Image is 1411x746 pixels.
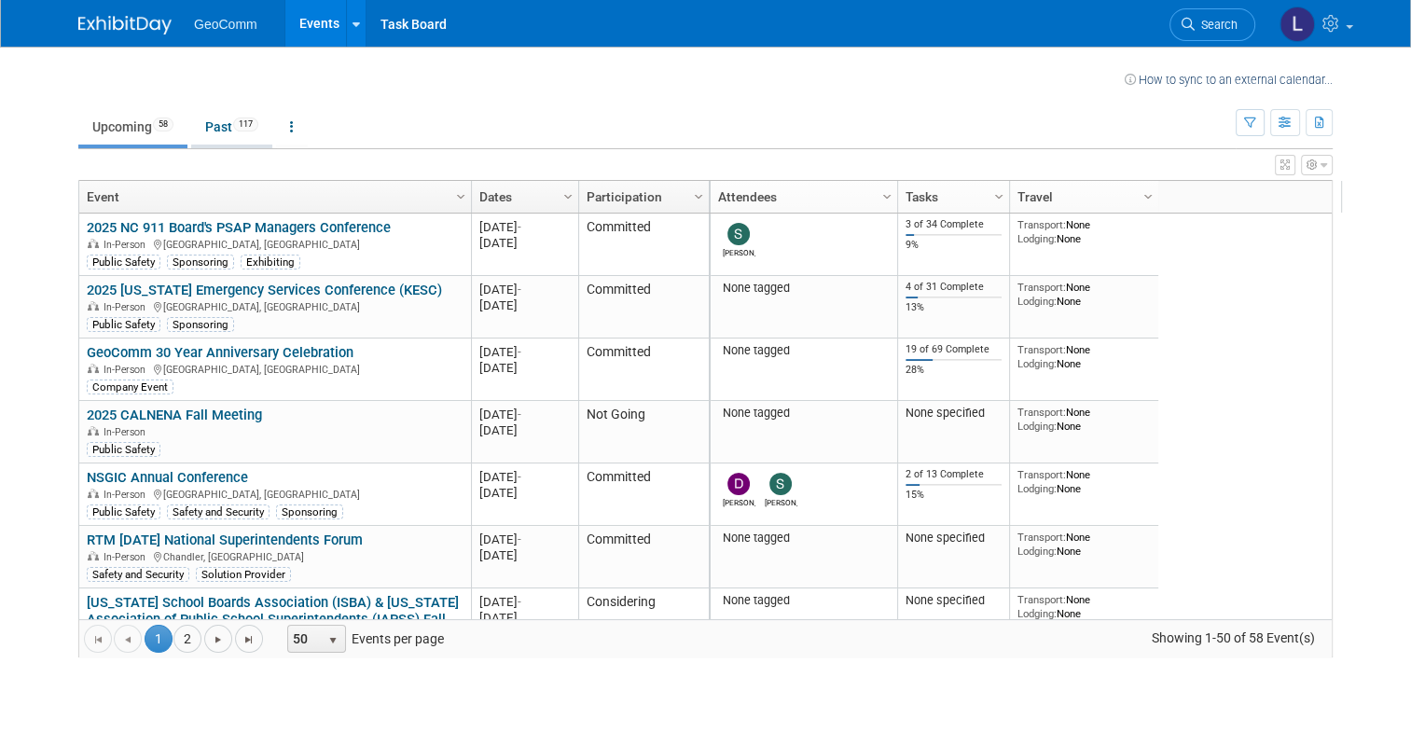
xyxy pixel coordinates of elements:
span: In-Person [104,239,151,251]
a: Go to the first page [84,625,112,653]
div: [DATE] [479,547,570,563]
div: None None [1017,406,1152,433]
a: Tasks [906,181,997,213]
a: 2025 NC 911 Board's PSAP Managers Conference [87,219,391,236]
div: None None [1017,218,1152,245]
div: [DATE] [479,485,570,501]
div: Sponsoring [167,255,234,269]
a: Past117 [191,109,272,145]
div: 28% [906,364,1003,377]
div: None specified [906,406,1003,421]
span: Column Settings [453,189,468,204]
span: Column Settings [1141,189,1155,204]
div: Safety and Security [87,567,189,582]
span: Lodging: [1017,295,1057,308]
span: In-Person [104,489,151,501]
div: [DATE] [479,282,570,297]
div: None tagged [718,281,891,296]
span: Transport: [1017,468,1066,481]
img: In-Person Event [88,426,99,435]
a: Attendees [718,181,885,213]
div: None None [1017,593,1152,620]
div: Exhibiting [241,255,300,269]
a: Participation [587,181,697,213]
span: Transport: [1017,218,1066,231]
div: Sponsoring [167,317,234,332]
div: 9% [906,239,1003,252]
img: Dan Craigie [727,473,750,495]
span: Lodging: [1017,357,1057,370]
td: Considering [578,588,709,686]
span: Lodging: [1017,232,1057,245]
span: Column Settings [691,189,706,204]
div: Solution Provider [196,567,291,582]
span: Lodging: [1017,420,1057,433]
a: Dates [479,181,566,213]
div: [DATE] [479,344,570,360]
div: Public Safety [87,442,160,457]
span: - [518,345,521,359]
span: In-Person [104,301,151,313]
div: 2 of 13 Complete [906,468,1003,481]
img: In-Person Event [88,239,99,248]
div: None tagged [718,343,891,358]
span: 117 [233,117,258,131]
img: Susan Nelson [727,223,750,245]
div: [DATE] [479,594,570,610]
span: 1 [145,625,173,653]
div: None None [1017,468,1152,495]
span: Go to the last page [242,632,256,647]
a: Column Settings [451,181,472,209]
span: Search [1195,18,1238,32]
span: Showing 1-50 of 58 Event(s) [1134,625,1332,651]
a: Upcoming58 [78,109,187,145]
div: [DATE] [479,610,570,626]
span: Column Settings [991,189,1006,204]
div: [DATE] [479,469,570,485]
div: [DATE] [479,407,570,422]
span: Go to the previous page [120,632,135,647]
div: 15% [906,489,1003,502]
a: RTM [DATE] National Superintendents Forum [87,532,363,548]
div: None tagged [718,406,891,421]
div: Public Safety [87,317,160,332]
div: None None [1017,281,1152,308]
a: Go to the previous page [114,625,142,653]
a: Search [1169,8,1255,41]
a: 2 [173,625,201,653]
div: [DATE] [479,532,570,547]
div: None tagged [718,593,891,608]
span: - [518,283,521,297]
div: Company Event [87,380,173,394]
div: Public Safety [87,504,160,519]
div: Susan Nelson [765,495,797,507]
img: In-Person Event [88,551,99,560]
div: None specified [906,531,1003,546]
div: 3 of 34 Complete [906,218,1003,231]
span: Go to the next page [211,632,226,647]
span: In-Person [104,426,151,438]
a: How to sync to an external calendar... [1125,73,1333,87]
span: Go to the first page [90,632,105,647]
a: Column Settings [559,181,579,209]
div: [DATE] [479,360,570,376]
a: Column Settings [989,181,1010,209]
span: In-Person [104,364,151,376]
span: Transport: [1017,281,1066,294]
span: Transport: [1017,593,1066,606]
div: None None [1017,531,1152,558]
td: Committed [578,526,709,588]
span: Column Settings [560,189,575,204]
a: Go to the next page [204,625,232,653]
a: NSGIC Annual Conference [87,469,248,486]
img: ExhibitDay [78,16,172,35]
div: Public Safety [87,255,160,269]
span: Transport: [1017,531,1066,544]
div: 13% [906,301,1003,314]
td: Committed [578,338,709,401]
img: In-Person Event [88,301,99,311]
a: GeoComm 30 Year Anniversary Celebration [87,344,353,361]
a: 2025 CALNENA Fall Meeting [87,407,262,423]
img: In-Person Event [88,364,99,373]
a: Column Settings [689,181,710,209]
